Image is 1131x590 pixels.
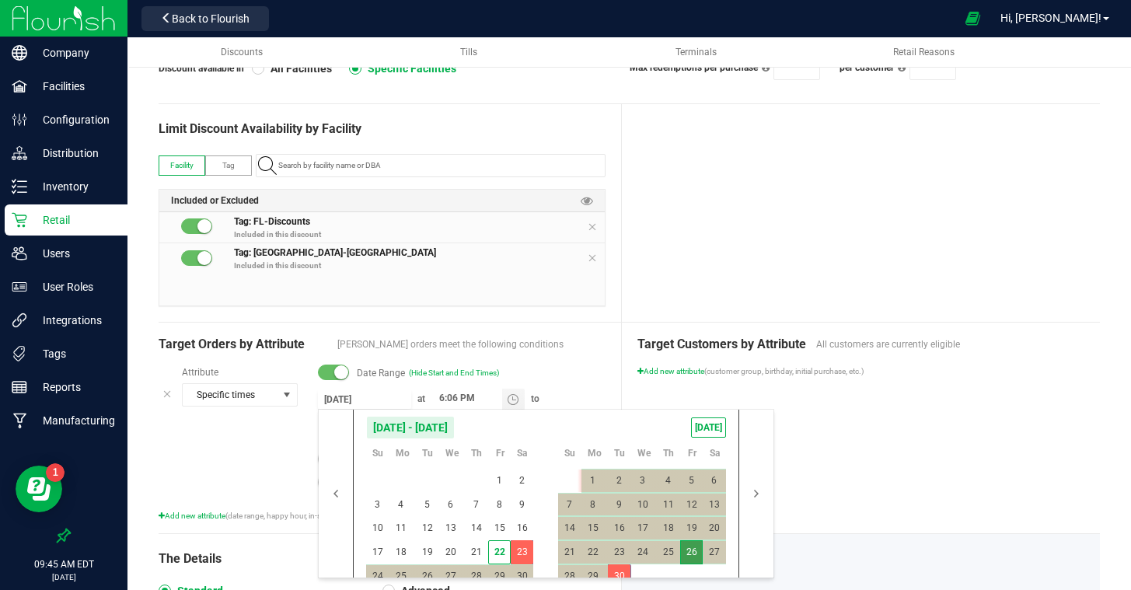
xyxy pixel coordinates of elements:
[366,516,389,540] td: Sunday, August 10, 2025
[439,540,462,564] span: 20
[264,61,332,75] span: All Facilities
[159,61,252,75] span: Discount available in
[222,161,235,169] span: Tag
[318,389,411,409] input: Start Date
[657,445,680,469] th: Th
[16,466,62,512] iframe: Resource center
[488,516,511,540] td: Friday, August 15, 2025
[608,516,631,540] td: Tuesday, September 16, 2025
[703,469,725,493] td: Saturday, September 6, 2025
[608,445,631,469] th: Tu
[389,564,412,588] span: 25
[558,445,581,469] th: Su
[460,47,477,58] span: Tills
[46,463,65,482] iframe: Resource center unread badge
[680,469,703,493] span: 5
[27,278,120,296] p: User Roles
[366,493,389,517] td: Sunday, August 3, 2025
[172,12,250,25] span: Back to Flourish
[159,120,606,138] div: Limit Discount Availability by Facility
[631,469,654,493] span: 3
[608,469,630,493] span: 2
[502,389,525,410] span: Toggle time list
[357,366,405,380] span: Date Range
[703,516,725,540] td: Saturday, September 20, 2025
[439,445,465,469] th: We
[608,540,630,564] span: 23
[27,211,120,229] p: Retail
[581,564,608,588] td: Monday, September 29, 2025
[416,516,439,540] td: Tuesday, August 12, 2025
[631,540,657,564] td: Wednesday, September 24, 2025
[488,493,511,517] span: 8
[739,410,773,578] button: Navigate to next view
[893,47,955,58] span: Retail Reasons
[389,564,416,588] td: Monday, August 25, 2025
[608,493,631,517] td: Tuesday, September 9, 2025
[366,564,389,588] span: 24
[159,511,225,520] span: Add new attribute
[657,540,680,564] td: Thursday, September 25, 2025
[703,469,725,493] span: 6
[337,337,606,351] span: [PERSON_NAME] orders meet the following conditions
[439,516,465,540] td: Wednesday, August 13, 2025
[12,312,27,328] inline-svg: Integrations
[558,564,581,588] span: 28
[27,77,120,96] p: Facilities
[581,540,608,564] td: Monday, September 22, 2025
[12,79,27,94] inline-svg: Facilities
[488,493,511,517] td: Friday, August 8, 2025
[816,337,1084,351] span: All customers are currently eligible
[488,564,511,588] span: 29
[465,564,487,588] span: 28
[631,493,657,517] td: Wednesday, September 10, 2025
[558,493,581,517] td: Sunday, September 7, 2025
[27,344,120,363] p: Tags
[581,469,604,493] span: 1
[955,3,990,33] span: Open Ecommerce Menu
[465,445,488,469] th: Th
[525,393,546,404] span: to
[704,367,864,375] span: (customer group, birthday, initial purchase, etc.)
[12,179,27,194] inline-svg: Inventory
[27,110,120,129] p: Configuration
[416,445,439,469] th: Tu
[27,44,120,62] p: Company
[439,564,462,588] span: 27
[680,445,703,469] th: Fr
[159,190,605,212] div: Included or Excluded
[581,469,608,493] td: Monday, September 1, 2025
[680,493,703,517] td: Friday, September 12, 2025
[637,367,704,375] span: Add new attribute
[416,564,439,588] td: Tuesday, August 26, 2025
[703,516,725,540] span: 20
[631,469,657,493] td: Wednesday, September 3, 2025
[182,365,302,379] label: Attribute
[680,469,703,493] td: Friday, September 5, 2025
[27,411,120,430] p: Manufacturing
[439,493,465,517] td: Wednesday, August 6, 2025
[27,144,120,162] p: Distribution
[389,493,416,517] td: Monday, August 4, 2025
[170,161,194,169] span: Facility
[588,249,597,267] span: Remove
[366,493,389,517] span: 3
[608,540,631,564] td: Tuesday, September 23, 2025
[511,445,533,469] th: Sa
[703,493,725,517] span: 13
[637,335,808,354] span: Target Customers by Attribute
[680,540,703,564] span: 26
[12,145,27,161] inline-svg: Distribution
[361,61,456,75] span: Specific Facilities
[675,47,717,58] span: Terminals
[608,564,630,588] span: 30
[558,540,581,564] span: 21
[657,540,679,564] span: 25
[558,516,581,540] td: Sunday, September 14, 2025
[703,493,725,517] td: Saturday, September 13, 2025
[631,516,657,540] td: Wednesday, September 17, 2025
[511,469,533,493] span: 2
[558,493,581,517] span: 7
[27,244,120,263] p: Users
[581,516,604,540] span: 15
